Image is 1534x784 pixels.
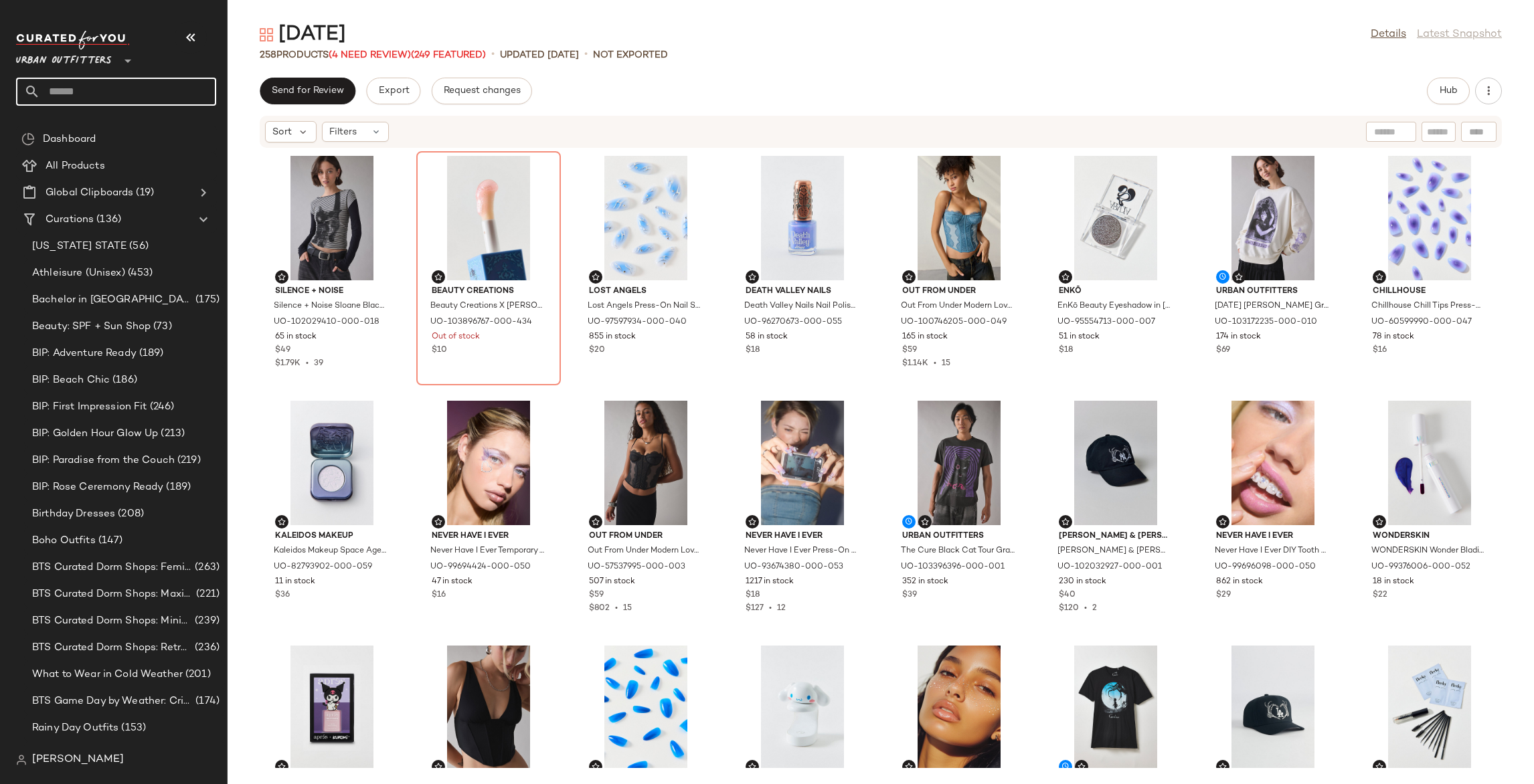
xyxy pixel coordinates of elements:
[764,604,777,613] span: •
[32,506,115,522] span: Birthday Dresses
[1371,561,1470,573] span: UO-99376006-000-052
[126,239,149,254] span: (56)
[432,78,532,104] button: Request changes
[578,156,713,280] img: 97597934_040_b
[1216,576,1263,588] span: 862 in stock
[434,518,442,526] img: svg%3e
[432,331,480,343] span: Out of stock
[430,316,532,328] span: UO-103896767-000-434
[1215,300,1329,312] span: [DATE] [PERSON_NAME] Graphic Crew Neck Pullover Top in White, Women's at Urban Outfitters
[1059,576,1106,588] span: 230 in stock
[1371,545,1485,557] span: WONDERSKIN Wonder Blading All Day Lip Stain Masque in Beautiful at Urban Outfitters
[32,667,183,682] span: What to Wear in Cold Weather
[588,300,701,312] span: Lost Angels Press-On Nail Set in In Your Dreams at Urban Outfitters
[16,755,27,765] img: svg%3e
[748,763,756,771] img: svg%3e
[43,132,96,147] span: Dashboard
[1427,78,1470,104] button: Hub
[432,286,545,298] span: Beauty Creations
[46,212,94,227] span: Curations
[32,426,158,442] span: BIP: Golden Hour Glow Up
[902,345,917,357] span: $59
[110,373,137,388] span: (186)
[32,533,96,549] span: Boho Outfits
[589,589,604,601] span: $59
[275,331,317,343] span: 65 in stock
[125,266,153,281] span: (453)
[901,300,1015,312] span: Out From Under Modern Love Push-Up Corset in Blue, Women's at Urban Outfitters
[421,646,556,770] img: 89932545_001_b
[278,518,286,526] img: svg%3e
[589,530,703,543] span: Out From Under
[746,530,859,543] span: Never Have I Ever
[748,518,756,526] img: svg%3e
[1059,345,1073,357] span: $18
[32,694,193,709] span: BTS Game Day by Weather: Crisp & Cozy
[151,319,172,334] span: (73)
[610,604,623,613] span: •
[584,47,588,63] span: •
[1215,316,1317,328] span: UO-103172235-000-010
[301,359,314,368] span: •
[133,185,154,201] span: (19)
[921,518,929,526] img: svg%3e
[902,331,948,343] span: 165 in stock
[430,300,544,312] span: Beauty Creations X [PERSON_NAME] Corpse Bride Wilted Roses Shimmer Lip Oil in Blue/midnight at Ur...
[432,576,473,588] span: 47 in stock
[32,239,126,254] span: [US_STATE] STATE
[137,346,164,361] span: (189)
[434,273,442,281] img: svg%3e
[1373,589,1387,601] span: $22
[32,319,151,334] span: Beauty: SPF + Sun Shop
[278,763,286,771] img: svg%3e
[411,50,486,60] span: (249 Featured)
[1059,530,1173,543] span: [PERSON_NAME] & [PERSON_NAME]
[777,604,786,613] span: 12
[430,545,544,557] span: Never Have I Ever Temporary Tattoo Set in Butterfly Wings at Urban Outfitters
[32,266,125,281] span: Athleisure (Unisex)
[746,576,794,588] span: 1217 in stock
[443,86,521,96] span: Request changes
[432,345,447,357] span: $10
[16,31,130,50] img: cfy_white_logo.C9jOOHJF.svg
[1048,156,1183,280] img: 95554713_007_b
[578,646,713,770] img: 60599990_424_b
[274,316,379,328] span: UO-102029410-000-018
[589,286,703,298] span: Lost Angels
[588,561,685,573] span: UO-57537995-000-003
[1371,316,1472,328] span: UO-60599990-000-047
[366,78,420,104] button: Export
[746,604,764,613] span: $127
[942,359,950,368] span: 15
[589,345,605,357] span: $20
[274,300,388,312] span: Silence + Noise Sloane Black Cat Graphic Twofer Long Sleeve Tee in Black/White, Women's at Urban ...
[1373,576,1414,588] span: 18 in stock
[260,21,346,48] div: [DATE]
[1439,86,1458,96] span: Hub
[905,763,913,771] img: svg%3e
[1078,763,1086,771] img: svg%3e
[589,331,636,343] span: 855 in stock
[32,613,192,629] span: BTS Curated Dorm Shops: Minimalist
[1059,331,1100,343] span: 51 in stock
[901,545,1015,557] span: The Cure Black Cat Tour Graphic Tee in Black, Men's at Urban Outfitters
[1219,763,1227,771] img: svg%3e
[192,560,220,575] span: (263)
[32,292,193,308] span: Bachelor in [GEOGRAPHIC_DATA]: LP
[588,545,701,557] span: Out From Under Modern Love Corset in Black at Urban Outfitters
[1048,401,1183,525] img: 102032927_001_b
[891,156,1027,280] img: 100746205_049_b
[118,720,146,736] span: (153)
[264,401,400,525] img: 82793902_059_b
[274,545,388,557] span: Kaleidos Makeup Space Age Multichrome Highlighter in Gifted at Urban Outfitters
[193,694,220,709] span: (174)
[183,667,211,682] span: (201)
[314,359,323,368] span: 39
[1057,545,1171,557] span: [PERSON_NAME] & [PERSON_NAME] MLB [US_STATE] Yankees Skeleton Logo Hat in Black, Men's at Urban O...
[32,346,137,361] span: BIP: Adventure Ready
[94,212,121,227] span: (136)
[175,453,201,468] span: (219)
[1362,156,1497,280] img: 60599990_047_b
[902,589,917,601] span: $39
[1373,331,1414,343] span: 78 in stock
